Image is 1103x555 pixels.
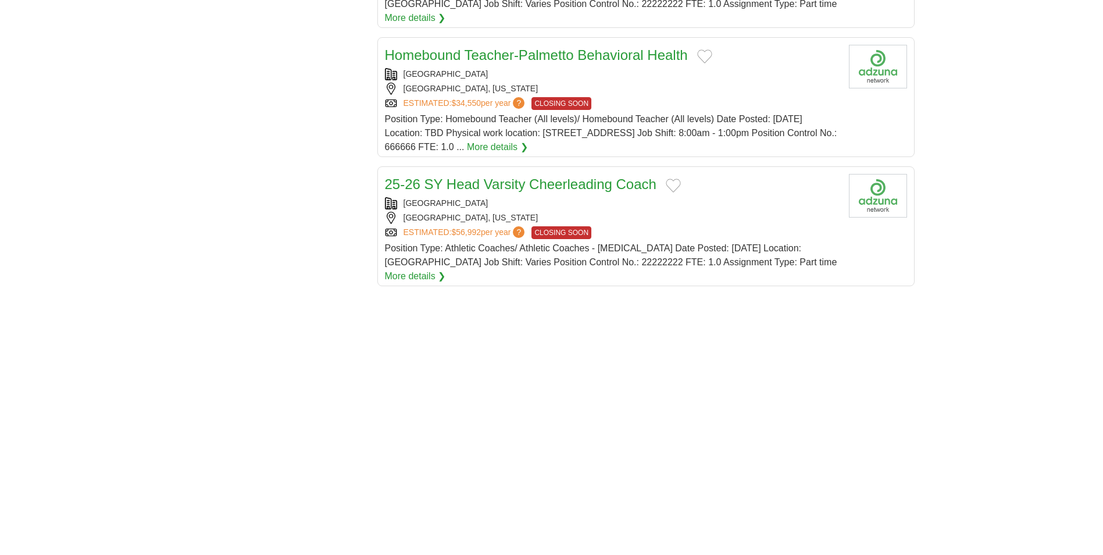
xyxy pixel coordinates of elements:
[531,97,591,110] span: CLOSING SOON
[531,226,591,239] span: CLOSING SOON
[513,97,524,109] span: ?
[385,269,446,283] a: More details ❯
[666,179,681,193] button: Add to favorite jobs
[697,49,712,63] button: Add to favorite jobs
[385,176,656,192] a: 25-26 SY Head Varsity Cheerleading Coach
[385,243,837,267] span: Position Type: Athletic Coaches/ Athletic Coaches - [MEDICAL_DATA] Date Posted: [DATE] Location: ...
[385,212,840,224] div: [GEOGRAPHIC_DATA], [US_STATE]
[404,226,527,239] a: ESTIMATED:$56,992per year?
[385,83,840,95] div: [GEOGRAPHIC_DATA], [US_STATE]
[404,97,527,110] a: ESTIMATED:$34,550per year?
[385,114,837,152] span: Position Type: Homebound Teacher (All levels)/ Homebound Teacher (All levels) Date Posted: [DATE]...
[451,98,481,108] span: $34,550
[385,197,840,209] div: [GEOGRAPHIC_DATA]
[385,68,840,80] div: [GEOGRAPHIC_DATA]
[849,45,907,88] img: Company logo
[849,174,907,218] img: Company logo
[513,226,524,238] span: ?
[467,140,528,154] a: More details ❯
[385,47,688,63] a: Homebound Teacher-Palmetto Behavioral Health
[451,227,481,237] span: $56,992
[385,11,446,25] a: More details ❯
